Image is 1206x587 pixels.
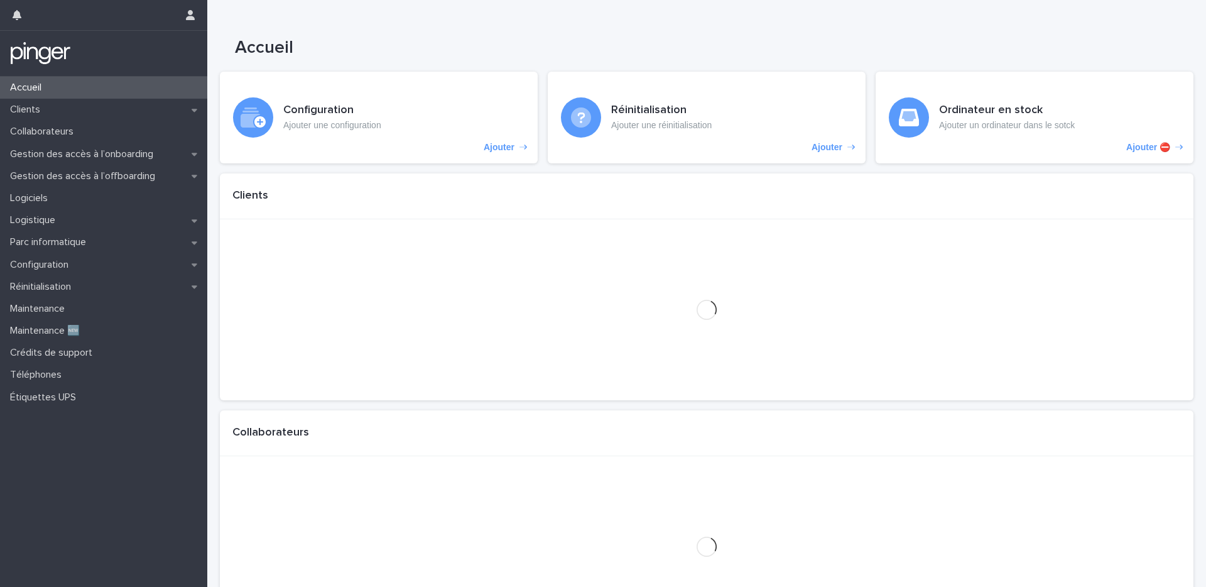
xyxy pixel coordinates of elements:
[611,120,712,131] p: Ajouter une réinitialisation
[283,120,381,131] p: Ajouter une configuration
[5,148,163,160] p: Gestion des accès à l’onboarding
[5,303,75,315] p: Maintenance
[220,72,538,163] a: Ajouter
[5,347,102,359] p: Crédits de support
[5,236,96,248] p: Parc informatique
[484,142,514,153] p: Ajouter
[5,82,52,94] p: Accueil
[5,104,50,116] p: Clients
[5,126,84,138] p: Collaborateurs
[876,72,1193,163] a: Ajouter ⛔️
[283,104,381,118] h3: Configuration
[548,72,866,163] a: Ajouter
[5,281,81,293] p: Réinitialisation
[5,214,65,226] p: Logistique
[1126,142,1170,153] p: Ajouter ⛔️
[5,369,72,381] p: Téléphones
[939,104,1075,118] h3: Ordinateur en stock
[611,104,712,118] h3: Réinitialisation
[235,38,847,59] h1: Accueil
[5,192,58,204] p: Logiciels
[812,142,842,153] p: Ajouter
[5,325,90,337] p: Maintenance 🆕
[5,259,79,271] p: Configuration
[5,392,86,403] p: Étiquettes UPS
[5,170,165,182] p: Gestion des accès à l’offboarding
[232,426,309,440] h1: Collaborateurs
[232,189,268,203] h1: Clients
[10,41,71,66] img: mTgBEunGTSyRkCgitkcU
[939,120,1075,131] p: Ajouter un ordinateur dans le sotck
